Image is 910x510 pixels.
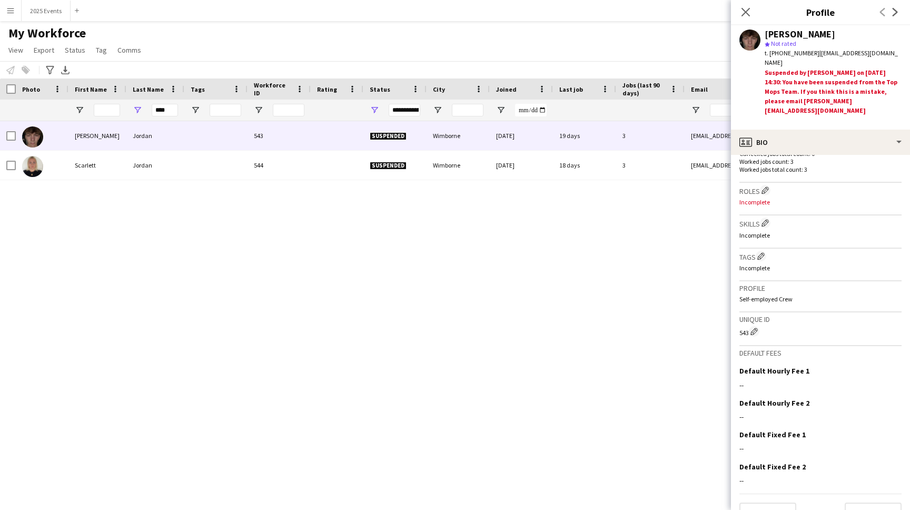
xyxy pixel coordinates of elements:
[553,151,616,180] div: 18 days
[739,295,902,303] p: Self-employed Crew
[739,158,902,165] p: Worked jobs count: 3
[515,104,547,116] input: Joined Filter Input
[765,49,898,66] span: | [EMAIL_ADDRESS][DOMAIN_NAME]
[739,251,902,262] h3: Tags
[490,151,553,180] div: [DATE]
[739,198,902,206] p: Incomplete
[8,45,23,55] span: View
[126,151,184,180] div: Jordan
[29,43,58,57] a: Export
[370,132,407,140] span: Suspended
[685,151,895,180] div: [EMAIL_ADDRESS][DOMAIN_NAME]
[616,121,685,150] div: 3
[317,85,337,93] span: Rating
[739,380,902,390] div: --
[75,105,84,115] button: Open Filter Menu
[22,126,43,148] img: Kelvin Jordan
[739,476,902,485] div: --
[739,264,902,272] p: Incomplete
[44,64,56,76] app-action-btn: Advanced filters
[616,151,685,180] div: 3
[254,81,292,97] span: Workforce ID
[739,326,902,337] div: 543
[248,151,311,180] div: 544
[59,64,72,76] app-action-btn: Export XLSX
[22,85,40,93] span: Photo
[739,165,902,173] p: Worked jobs total count: 3
[553,121,616,150] div: 19 days
[731,130,910,155] div: Bio
[370,162,407,170] span: Suspended
[191,105,200,115] button: Open Filter Menu
[739,366,809,376] h3: Default Hourly Fee 1
[126,121,184,150] div: Jordan
[739,444,902,453] div: --
[739,398,809,408] h3: Default Hourly Fee 2
[559,85,583,93] span: Last job
[685,121,895,150] div: [EMAIL_ADDRESS][DOMAIN_NAME]
[691,85,708,93] span: Email
[739,283,902,293] h3: Profile
[427,151,490,180] div: Wimborne
[496,85,517,93] span: Joined
[133,105,142,115] button: Open Filter Menu
[22,156,43,177] img: Scarlett Jordan
[61,43,90,57] a: Status
[94,104,120,116] input: First Name Filter Input
[273,104,304,116] input: Workforce ID Filter Input
[433,105,442,115] button: Open Filter Menu
[765,30,835,39] div: [PERSON_NAME]
[622,81,666,97] span: Jobs (last 90 days)
[4,43,27,57] a: View
[771,40,796,47] span: Not rated
[191,85,205,93] span: Tags
[92,43,111,57] a: Tag
[65,45,85,55] span: Status
[739,348,902,358] h3: Default fees
[765,68,902,125] div: Suspended by [PERSON_NAME] on [DATE] 14:30: You have been suspended from the Top Mops Team. If yo...
[75,85,107,93] span: First Name
[739,218,902,229] h3: Skills
[496,105,506,115] button: Open Filter Menu
[22,1,71,21] button: 2025 Events
[248,121,311,150] div: 543
[490,121,553,150] div: [DATE]
[710,104,889,116] input: Email Filter Input
[739,231,902,239] p: Incomplete
[731,5,910,19] h3: Profile
[427,121,490,150] div: Wimborne
[96,45,107,55] span: Tag
[133,85,164,93] span: Last Name
[210,104,241,116] input: Tags Filter Input
[8,25,86,41] span: My Workforce
[254,105,263,115] button: Open Filter Menu
[452,104,483,116] input: City Filter Input
[370,105,379,115] button: Open Filter Menu
[739,462,806,472] h3: Default Fixed Fee 2
[739,315,902,324] h3: Unique ID
[68,151,126,180] div: Scarlett
[691,105,700,115] button: Open Filter Menu
[68,121,126,150] div: [PERSON_NAME]
[739,430,806,439] h3: Default Fixed Fee 1
[152,104,178,116] input: Last Name Filter Input
[370,85,390,93] span: Status
[113,43,145,57] a: Comms
[117,45,141,55] span: Comms
[433,85,445,93] span: City
[739,185,902,196] h3: Roles
[34,45,54,55] span: Export
[739,412,902,421] div: --
[765,49,819,57] span: t. [PHONE_NUMBER]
